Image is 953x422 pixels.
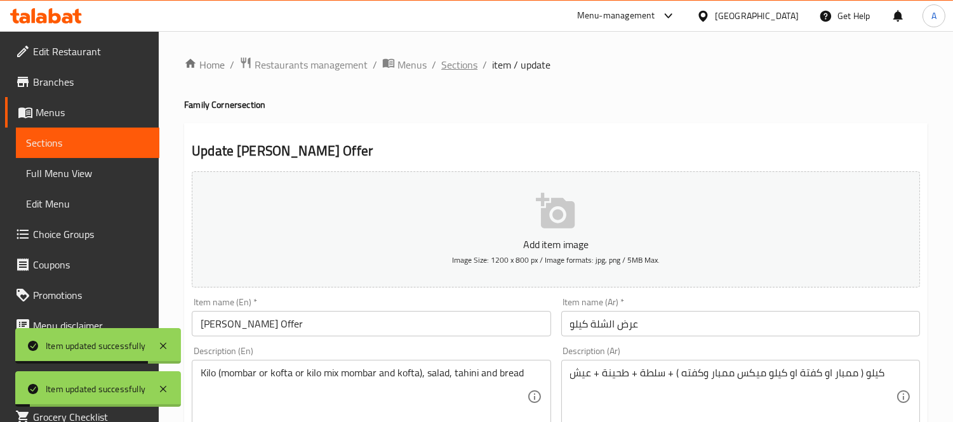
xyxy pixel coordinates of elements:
[239,56,368,73] a: Restaurants management
[5,371,159,402] a: Coverage Report
[432,57,436,72] li: /
[255,57,368,72] span: Restaurants management
[26,196,149,211] span: Edit Menu
[483,57,487,72] li: /
[184,57,225,72] a: Home
[16,188,159,219] a: Edit Menu
[33,74,149,89] span: Branches
[46,382,145,396] div: Item updated successfully
[492,57,550,72] span: item / update
[192,171,920,287] button: Add item imageImage Size: 1200 x 800 px / Image formats: jpg, png / 5MB Max.
[184,56,928,73] nav: breadcrumb
[16,128,159,158] a: Sections
[26,135,149,150] span: Sections
[5,97,159,128] a: Menus
[33,257,149,272] span: Coupons
[452,253,660,267] span: Image Size: 1200 x 800 px / Image formats: jpg, png / 5MB Max.
[931,9,936,23] span: A
[373,57,377,72] li: /
[33,287,149,303] span: Promotions
[33,44,149,59] span: Edit Restaurant
[441,57,477,72] a: Sections
[561,311,920,336] input: Enter name Ar
[5,249,159,280] a: Coupons
[5,341,159,371] a: Upsell
[33,227,149,242] span: Choice Groups
[192,311,550,336] input: Enter name En
[5,280,159,310] a: Promotions
[192,142,920,161] h2: Update [PERSON_NAME] Offer
[715,9,799,23] div: [GEOGRAPHIC_DATA]
[184,98,928,111] h4: Family Corner section
[46,339,145,353] div: Item updated successfully
[211,237,900,252] p: Add item image
[382,56,427,73] a: Menus
[577,8,655,23] div: Menu-management
[26,166,149,181] span: Full Menu View
[16,158,159,188] a: Full Menu View
[5,67,159,97] a: Branches
[5,310,159,341] a: Menu disclaimer
[33,348,149,364] span: Upsell
[5,36,159,67] a: Edit Restaurant
[33,318,149,333] span: Menu disclaimer
[36,105,149,120] span: Menus
[397,57,427,72] span: Menus
[230,57,234,72] li: /
[5,219,159,249] a: Choice Groups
